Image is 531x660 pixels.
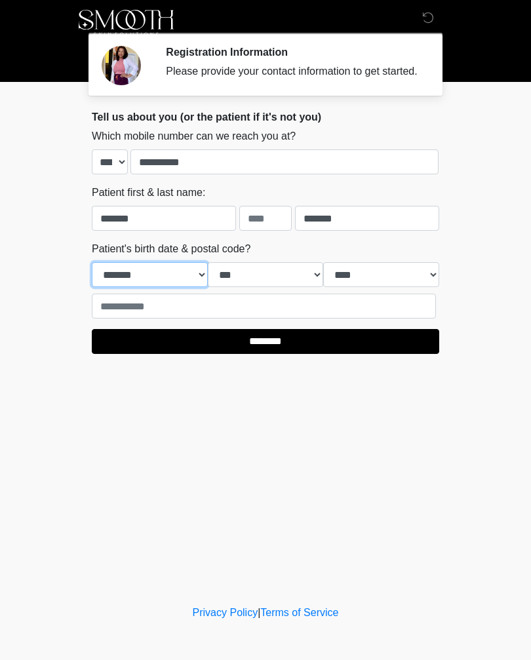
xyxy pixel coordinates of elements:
a: | [258,607,260,618]
h2: Registration Information [166,46,420,58]
h2: Tell us about you (or the patient if it's not you) [92,111,439,123]
label: Patient first & last name: [92,185,205,201]
a: Terms of Service [260,607,338,618]
img: Smooth Skin Solutions LLC Logo [79,10,174,36]
label: Which mobile number can we reach you at? [92,128,296,144]
a: Privacy Policy [193,607,258,618]
img: Agent Avatar [102,46,141,85]
label: Patient's birth date & postal code? [92,241,250,257]
div: Please provide your contact information to get started. [166,64,420,79]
